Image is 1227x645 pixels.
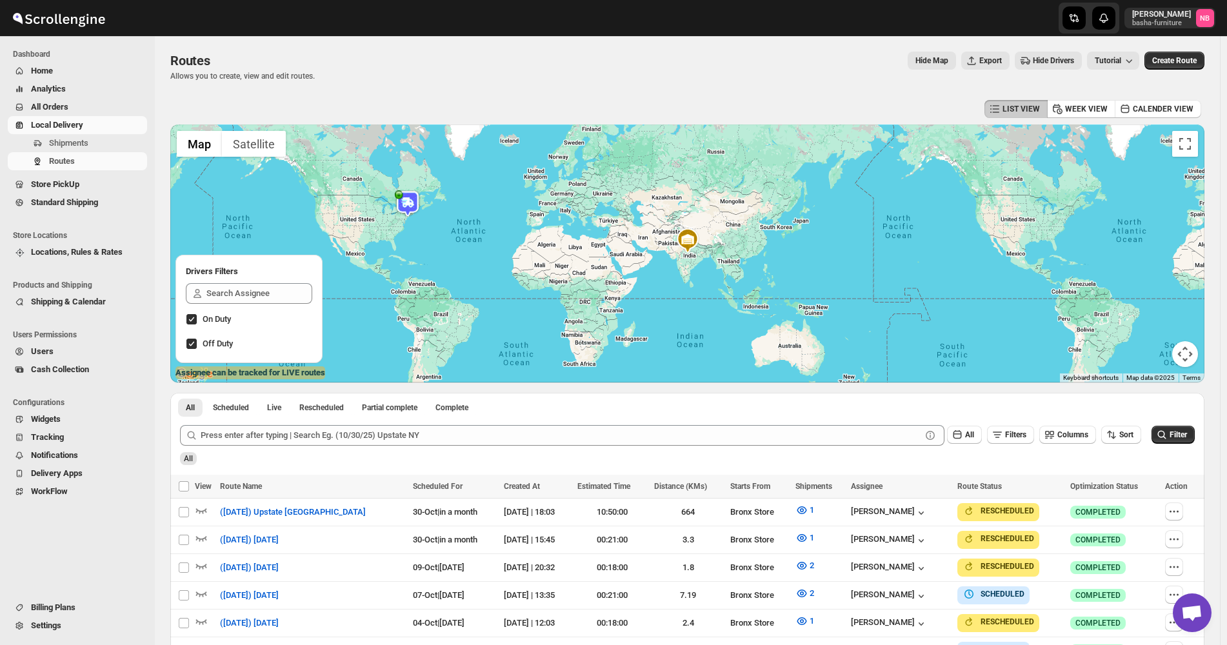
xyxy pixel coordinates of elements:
span: Export [979,55,1002,66]
button: Widgets [8,410,147,428]
button: [PERSON_NAME] [851,534,928,547]
button: Shipping & Calendar [8,293,147,311]
button: [PERSON_NAME] [851,590,928,602]
span: COMPLETED [1075,535,1121,545]
span: Delivery Apps [31,468,83,478]
span: Off Duty [203,339,233,348]
div: 00:18:00 [577,561,646,574]
button: Columns [1039,426,1096,444]
span: Notifications [31,450,78,460]
span: Partial complete [362,402,417,413]
button: ([DATE]) [DATE] [212,613,286,633]
span: Assignee [851,482,883,491]
button: RESCHEDULED [963,504,1034,517]
div: 664 [654,506,723,519]
button: Hide Drivers [1015,52,1082,70]
button: [PERSON_NAME] [851,617,928,630]
div: Bronx Store [730,617,788,630]
span: 04-Oct | [DATE] [413,618,464,628]
div: [DATE] | 12:03 [504,617,570,630]
span: Standard Shipping [31,197,98,207]
button: Analytics [8,80,147,98]
button: All Orders [8,98,147,116]
span: Store Locations [13,230,148,241]
button: Billing Plans [8,599,147,617]
button: LIST VIEW [984,100,1048,118]
span: Routes [170,53,210,68]
div: [DATE] | 20:32 [504,561,570,574]
span: Estimated Time [577,482,630,491]
span: Create Route [1152,55,1197,66]
span: Columns [1057,430,1088,439]
button: Keyboard shortcuts [1063,373,1119,382]
span: COMPLETED [1075,507,1121,517]
span: Billing Plans [31,602,75,612]
span: Analytics [31,84,66,94]
b: RESCHEDULED [981,562,1034,571]
span: COMPLETED [1075,562,1121,573]
button: ([DATE]) [DATE] [212,557,286,578]
button: ([DATE]) Upstate [GEOGRAPHIC_DATA] [212,502,374,522]
button: Export [961,52,1010,70]
text: NB [1201,14,1210,23]
span: Tutorial [1095,56,1121,65]
span: Sort [1119,430,1133,439]
button: 2 [788,555,822,576]
span: Nael Basha [1196,9,1214,27]
span: All [965,430,974,439]
button: WorkFlow [8,482,147,501]
div: Open chat [1173,593,1212,632]
span: Routes [49,156,75,166]
b: RESCHEDULED [981,506,1034,515]
span: Products and Shipping [13,280,148,290]
button: 1 [788,528,822,548]
b: RESCHEDULED [981,534,1034,543]
span: WorkFlow [31,486,68,496]
button: Sort [1101,426,1141,444]
span: ([DATE]) [DATE] [220,561,279,574]
span: Cash Collection [31,364,89,374]
button: 1 [788,611,822,631]
button: Settings [8,617,147,635]
span: Complete [435,402,468,413]
button: Show street map [177,131,222,157]
button: Notifications [8,446,147,464]
button: Delivery Apps [8,464,147,482]
button: RESCHEDULED [963,560,1034,573]
span: 1 [810,616,814,626]
button: Tutorial [1087,52,1139,70]
button: Filter [1152,426,1195,444]
div: 7.19 [654,589,723,602]
span: Rescheduled [299,402,344,413]
span: 30-Oct | in a month [413,507,477,517]
div: 10:50:00 [577,506,646,519]
span: Settings [31,620,61,630]
b: SCHEDULED [981,590,1024,599]
div: 00:21:00 [577,589,646,602]
button: WEEK VIEW [1047,100,1115,118]
span: LIST VIEW [1003,104,1040,114]
div: [DATE] | 15:45 [504,533,570,546]
span: Home [31,66,53,75]
button: [PERSON_NAME] [851,562,928,575]
button: Home [8,62,147,80]
button: RESCHEDULED [963,532,1034,545]
img: Google [174,366,216,382]
button: Create Route [1144,52,1204,70]
div: 1.8 [654,561,723,574]
span: 09-Oct | [DATE] [413,562,464,572]
button: Toggle fullscreen view [1172,131,1198,157]
span: 1 [810,505,814,515]
span: ([DATE]) [DATE] [220,589,279,602]
span: Scheduled [213,402,249,413]
button: Map action label [908,52,956,70]
h2: Drivers Filters [186,265,312,278]
span: Local Delivery [31,120,83,130]
span: CALENDER VIEW [1133,104,1193,114]
button: [PERSON_NAME] [851,506,928,519]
